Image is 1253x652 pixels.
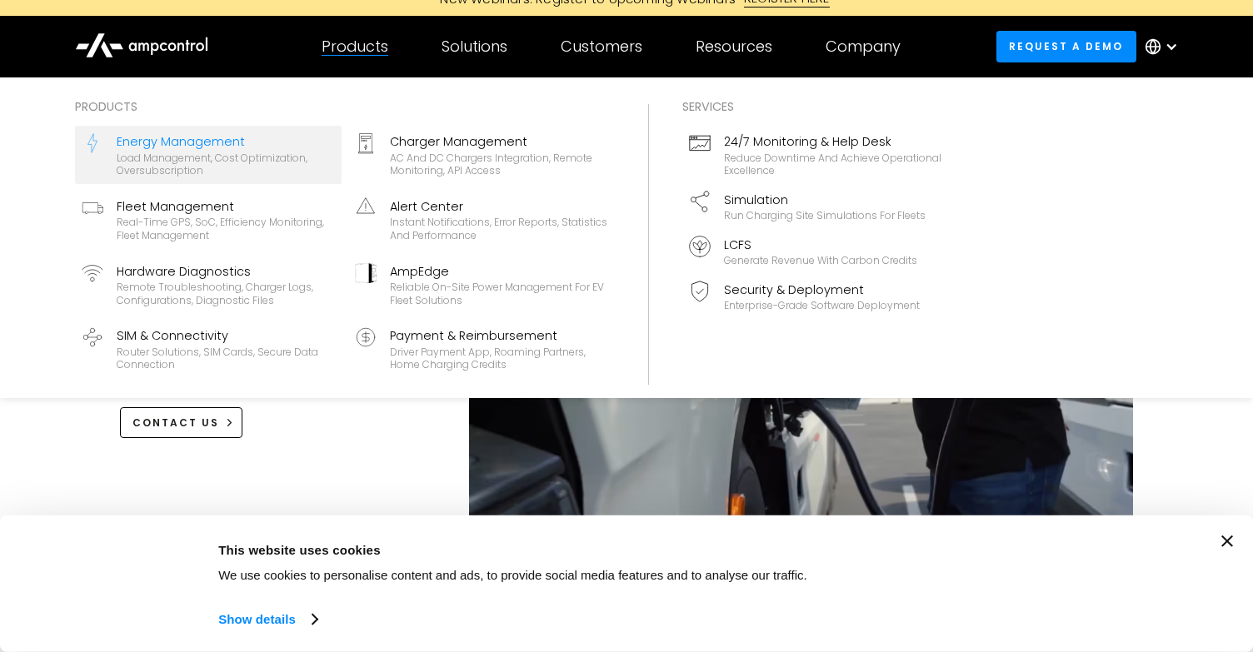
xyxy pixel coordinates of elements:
[117,346,335,371] div: Router Solutions, SIM Cards, Secure Data Connection
[75,320,342,378] a: SIM & ConnectivityRouter Solutions, SIM Cards, Secure Data Connection
[682,184,949,229] a: SimulationRun charging site simulations for fleets
[390,262,608,281] div: AmpEdge
[724,132,942,151] div: 24/7 Monitoring & Help Desk
[322,37,388,56] div: Products
[826,37,901,56] div: Company
[724,281,920,299] div: Security & Deployment
[1221,535,1233,547] button: Close banner
[952,535,1191,584] button: Okay
[724,209,926,222] div: Run charging site simulations for fleets
[724,254,917,267] div: Generate revenue with carbon credits
[442,37,507,56] div: Solutions
[696,37,772,56] div: Resources
[348,191,615,249] a: Alert CenterInstant notifications, error reports, statistics and performance
[682,126,949,184] a: 24/7 Monitoring & Help DeskReduce downtime and achieve operational excellence
[120,407,242,438] a: CONTACT US
[682,97,949,116] div: Services
[132,416,219,431] div: CONTACT US
[724,236,917,254] div: LCFS
[724,191,926,209] div: Simulation
[348,256,615,314] a: AmpEdgeReliable On-site Power Management for EV Fleet Solutions
[390,216,608,241] div: Instant notifications, error reports, statistics and performance
[348,320,615,378] a: Payment & ReimbursementDriver Payment App, Roaming Partners, Home Charging Credits
[390,132,608,151] div: Charger Management
[218,568,807,582] span: We use cookies to personalise content and ads, to provide social media features and to analyse ou...
[218,607,317,632] a: Show details
[218,540,933,560] div: This website uses cookies
[117,132,335,151] div: Energy Management
[390,346,608,371] div: Driver Payment App, Roaming Partners, Home Charging Credits
[724,152,942,177] div: Reduce downtime and achieve operational excellence
[561,37,642,56] div: Customers
[390,197,608,216] div: Alert Center
[348,126,615,184] a: Charger ManagementAC and DC chargers integration, remote monitoring, API access
[117,152,335,177] div: Load management, cost optimization, oversubscription
[75,191,342,249] a: Fleet ManagementReal-time GPS, SoC, efficiency monitoring, fleet management
[75,97,615,116] div: Products
[117,262,335,281] div: Hardware Diagnostics
[390,152,608,177] div: AC and DC chargers integration, remote monitoring, API access
[996,31,1136,62] a: Request a demo
[75,126,342,184] a: Energy ManagementLoad management, cost optimization, oversubscription
[117,326,335,345] div: SIM & Connectivity
[682,274,949,319] a: Security & DeploymentEnterprise-grade software deployment
[117,197,335,216] div: Fleet Management
[117,281,335,306] div: Remote troubleshooting, charger logs, configurations, diagnostic files
[117,216,335,241] div: Real-time GPS, SoC, efficiency monitoring, fleet management
[390,326,608,345] div: Payment & Reimbursement
[390,281,608,306] div: Reliable On-site Power Management for EV Fleet Solutions
[682,229,949,274] a: LCFSGenerate revenue with carbon credits
[724,299,920,312] div: Enterprise-grade software deployment
[75,256,342,314] a: Hardware DiagnosticsRemote troubleshooting, charger logs, configurations, diagnostic files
